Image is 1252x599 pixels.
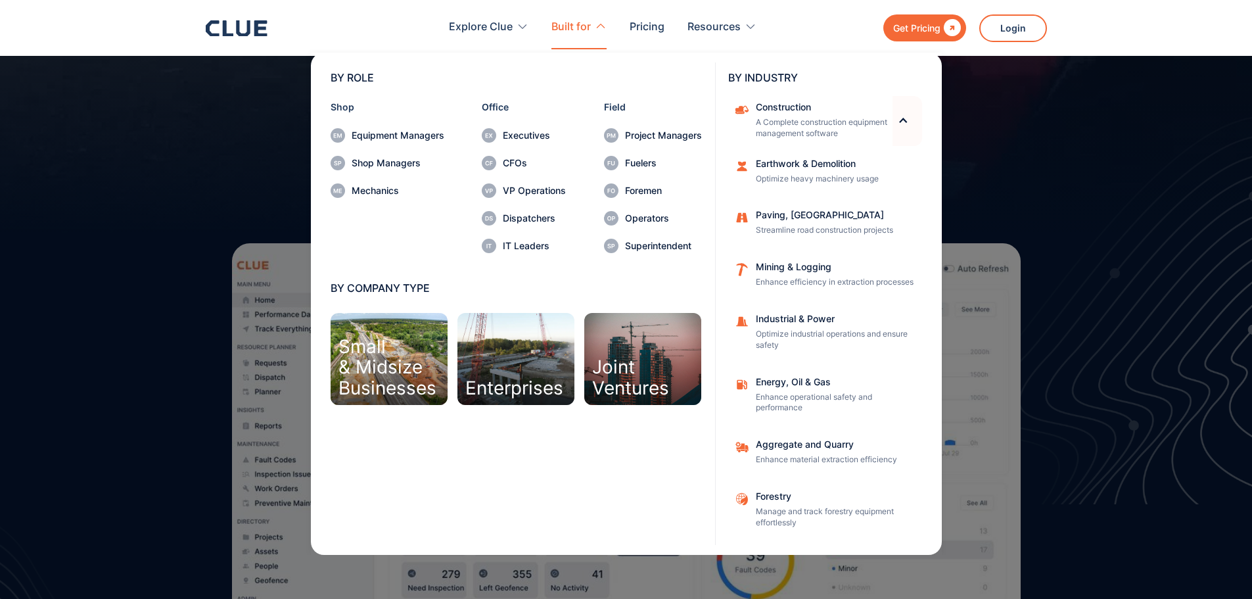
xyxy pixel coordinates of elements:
[756,210,914,220] div: Paving, [GEOGRAPHIC_DATA]
[940,20,961,36] div: 
[625,131,702,140] div: Project Managers
[756,262,914,272] div: Mining & Logging
[331,156,444,170] a: Shop Managers
[1015,415,1252,599] iframe: Chat Widget
[331,72,702,83] div: BY ROLE
[352,158,444,168] div: Shop Managers
[893,20,940,36] div: Get Pricing
[503,241,566,251] div: IT Leaders
[728,433,922,472] a: Aggregate and QuarryEnhance material extraction efficiency
[756,225,914,236] p: Streamline road construction projects
[625,186,702,195] div: Foremen
[592,357,669,398] div: Joint Ventures
[331,283,702,293] div: BY COMPANY TYPE
[482,183,566,198] a: VP Operations
[756,117,887,139] p: A Complete construction equipment management software
[482,128,566,143] a: Executives
[756,174,914,185] p: Optimize heavy machinery usage
[352,186,444,195] div: Mechanics
[728,371,922,421] a: Energy, Oil & GasEnhance operational safety and performance
[962,114,1252,504] img: Design for fleet management software
[728,96,896,146] a: ConstructionA Complete construction equipment management software
[735,262,749,277] img: repair relavent icon
[728,308,922,358] a: Industrial & PowerOptimize industrial operations and ensure safety
[584,313,701,405] a: JointVentures
[728,485,922,535] a: ForestryManage and track forestry equipment effortlessly
[482,156,566,170] a: CFOs
[979,14,1047,42] a: Login
[465,378,563,398] div: Enterprises
[756,329,914,351] p: Optimize industrial operations and ensure safety
[728,204,922,243] a: Paving, [GEOGRAPHIC_DATA]Streamline road construction projects
[728,153,922,191] a: Earthwork & DemolitionOptimize heavy machinery usage
[449,7,513,48] div: Explore Clue
[756,377,914,387] div: Energy, Oil & Gas
[625,241,702,251] div: Superintendent
[604,183,702,198] a: Foremen
[756,506,914,529] p: Manage and track forestry equipment effortlessly
[503,186,566,195] div: VP Operations
[331,103,444,112] div: Shop
[756,103,887,112] div: Construction
[503,158,566,168] div: CFOs
[331,183,444,198] a: Mechanics
[331,313,448,405] a: Small& MidsizeBusinesses
[735,159,749,174] img: cloud image
[352,131,444,140] div: Equipment Managers
[604,156,702,170] a: Fuelers
[625,214,702,223] div: Operators
[735,377,749,392] img: fleet fuel icon
[457,313,574,405] a: Enterprises
[482,211,566,226] a: Dispatchers
[687,7,756,48] div: Resources
[604,239,702,253] a: Superintendent
[625,158,702,168] div: Fuelers
[735,210,749,225] img: Construction road symbol
[735,103,749,117] img: Construction
[551,7,591,48] div: Built for
[206,49,1047,555] nav: Built for
[756,454,914,466] p: Enhance material extraction efficiency
[756,392,914,414] p: Enhance operational safety and performance
[735,492,749,506] img: Aggregate and Quarry
[756,492,914,501] div: Forestry
[503,214,566,223] div: Dispatchers
[630,7,664,48] a: Pricing
[687,7,741,48] div: Resources
[756,440,914,449] div: Aggregate and Quarry
[728,256,922,295] a: Mining & LoggingEnhance efficiency in extraction processes
[551,7,607,48] div: Built for
[331,128,444,143] a: Equipment Managers
[728,96,922,146] div: ConstructionConstructionA Complete construction equipment management software
[756,277,914,288] p: Enhance efficiency in extraction processes
[728,146,922,295] nav: ConstructionConstructionA Complete construction equipment management software
[756,159,914,168] div: Earthwork & Demolition
[503,131,566,140] div: Executives
[735,314,749,329] img: Construction cone icon
[883,14,966,41] a: Get Pricing
[482,239,566,253] a: IT Leaders
[338,337,436,398] div: Small & Midsize Businesses
[604,103,702,112] div: Field
[728,72,922,83] div: BY INDUSTRY
[756,314,914,323] div: Industrial & Power
[449,7,528,48] div: Explore Clue
[604,211,702,226] a: Operators
[735,440,749,454] img: Aggregate and Quarry
[482,103,566,112] div: Office
[604,128,702,143] a: Project Managers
